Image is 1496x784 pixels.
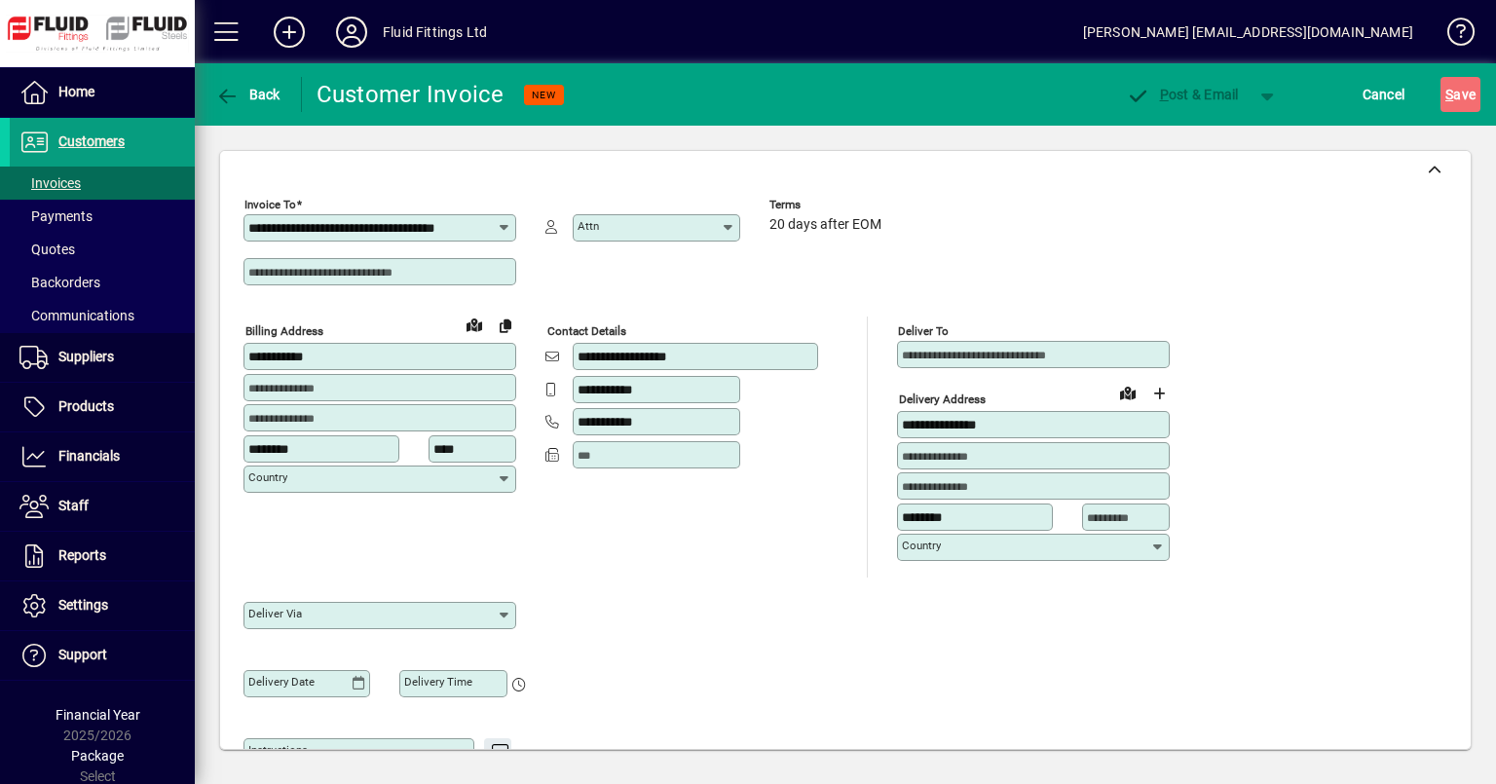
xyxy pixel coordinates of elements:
[383,17,487,48] div: Fluid Fittings Ltd
[1433,4,1472,67] a: Knowledge Base
[58,597,108,613] span: Settings
[19,275,100,290] span: Backorders
[769,199,886,211] span: Terms
[1160,87,1169,102] span: P
[58,498,89,513] span: Staff
[58,547,106,563] span: Reports
[1126,87,1239,102] span: ost & Email
[10,167,195,200] a: Invoices
[10,266,195,299] a: Backorders
[248,607,302,620] mat-label: Deliver via
[10,482,195,531] a: Staff
[317,79,505,110] div: Customer Invoice
[10,581,195,630] a: Settings
[19,308,134,323] span: Communications
[1143,378,1175,409] button: Choose address
[58,398,114,414] span: Products
[258,15,320,50] button: Add
[248,470,287,484] mat-label: Country
[58,448,120,464] span: Financials
[1358,77,1410,112] button: Cancel
[244,198,296,211] mat-label: Invoice To
[19,175,81,191] span: Invoices
[1083,17,1413,48] div: [PERSON_NAME] [EMAIL_ADDRESS][DOMAIN_NAME]
[1363,79,1405,110] span: Cancel
[10,333,195,382] a: Suppliers
[195,77,302,112] app-page-header-button: Back
[58,133,125,149] span: Customers
[898,324,949,338] mat-label: Deliver To
[10,299,195,332] a: Communications
[58,84,94,99] span: Home
[58,349,114,364] span: Suppliers
[10,532,195,580] a: Reports
[10,200,195,233] a: Payments
[320,15,383,50] button: Profile
[10,631,195,680] a: Support
[248,675,315,689] mat-label: Delivery date
[1116,77,1249,112] button: Post & Email
[10,383,195,431] a: Products
[210,77,285,112] button: Back
[10,432,195,481] a: Financials
[769,217,881,233] span: 20 days after EOM
[56,707,140,723] span: Financial Year
[58,647,107,662] span: Support
[19,242,75,257] span: Quotes
[10,68,195,117] a: Home
[902,539,941,552] mat-label: Country
[1445,79,1476,110] span: ave
[10,233,195,266] a: Quotes
[1445,87,1453,102] span: S
[459,309,490,340] a: View on map
[215,87,280,102] span: Back
[19,208,93,224] span: Payments
[248,743,308,757] mat-label: Instructions
[490,310,521,341] button: Copy to Delivery address
[1112,377,1143,408] a: View on map
[71,748,124,764] span: Package
[578,219,599,233] mat-label: Attn
[404,675,472,689] mat-label: Delivery time
[532,89,556,101] span: NEW
[1440,77,1480,112] button: Save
